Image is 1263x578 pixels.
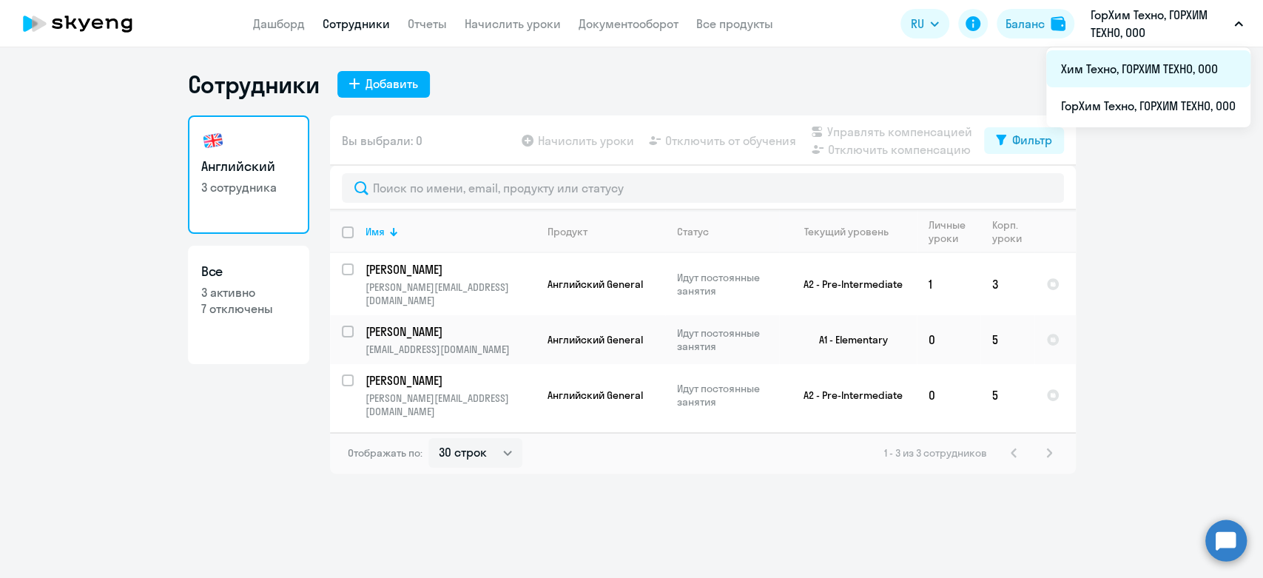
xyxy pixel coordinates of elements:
[779,364,917,426] td: A2 - Pre-Intermediate
[348,446,422,460] span: Отображать по:
[253,16,305,31] a: Дашборд
[465,16,561,31] a: Начислить уроки
[1091,6,1228,41] p: ГорХим Техно, ГОРХИМ ТЕХНО, ООО
[201,262,296,281] h3: Все
[911,15,924,33] span: RU
[342,173,1064,203] input: Поиск по имени, email, продукту или статусу
[980,253,1034,315] td: 3
[201,157,296,176] h3: Английский
[677,326,778,353] p: Идут постоянные занятия
[929,218,966,245] div: Личные уроки
[980,364,1034,426] td: 5
[917,364,980,426] td: 0
[1006,15,1045,33] div: Баланс
[337,71,430,98] button: Добавить
[579,16,678,31] a: Документооборот
[984,127,1064,154] button: Фильтр
[677,271,778,298] p: Идут постоянные занятия
[366,261,535,278] a: [PERSON_NAME]
[677,225,709,238] div: Статус
[1051,16,1065,31] img: balance
[548,225,664,238] div: Продукт
[997,9,1074,38] button: Балансbalance
[366,75,418,93] div: Добавить
[980,315,1034,364] td: 5
[201,129,225,152] img: english
[1083,6,1250,41] button: ГорХим Техно, ГОРХИМ ТЕХНО, ООО
[791,225,916,238] div: Текущий уровень
[992,218,1034,245] div: Корп. уроки
[188,246,309,364] a: Все3 активно7 отключены
[366,261,533,278] p: [PERSON_NAME]
[548,225,587,238] div: Продукт
[366,225,535,238] div: Имя
[677,382,778,409] p: Идут постоянные занятия
[366,372,533,389] p: [PERSON_NAME]
[1012,131,1052,149] div: Фильтр
[366,392,535,418] p: [PERSON_NAME][EMAIL_ADDRESS][DOMAIN_NAME]
[548,389,643,402] span: Английский General
[201,300,296,317] p: 7 отключены
[917,253,980,315] td: 1
[992,218,1022,245] div: Корп. уроки
[188,115,309,234] a: Английский3 сотрудника
[188,70,320,99] h1: Сотрудники
[366,225,385,238] div: Имя
[677,225,778,238] div: Статус
[917,315,980,364] td: 0
[548,278,643,291] span: Английский General
[929,218,980,245] div: Личные уроки
[201,284,296,300] p: 3 активно
[779,253,917,315] td: A2 - Pre-Intermediate
[1046,47,1250,127] ul: RU
[779,315,917,364] td: A1 - Elementary
[408,16,447,31] a: Отчеты
[804,225,889,238] div: Текущий уровень
[900,9,949,38] button: RU
[696,16,773,31] a: Все продукты
[548,333,643,346] span: Английский General
[366,343,535,356] p: [EMAIL_ADDRESS][DOMAIN_NAME]
[366,323,535,340] a: [PERSON_NAME]
[884,446,987,460] span: 1 - 3 из 3 сотрудников
[366,323,533,340] p: [PERSON_NAME]
[201,179,296,195] p: 3 сотрудника
[366,280,535,307] p: [PERSON_NAME][EMAIL_ADDRESS][DOMAIN_NAME]
[342,132,422,149] span: Вы выбрали: 0
[323,16,390,31] a: Сотрудники
[366,372,535,389] a: [PERSON_NAME]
